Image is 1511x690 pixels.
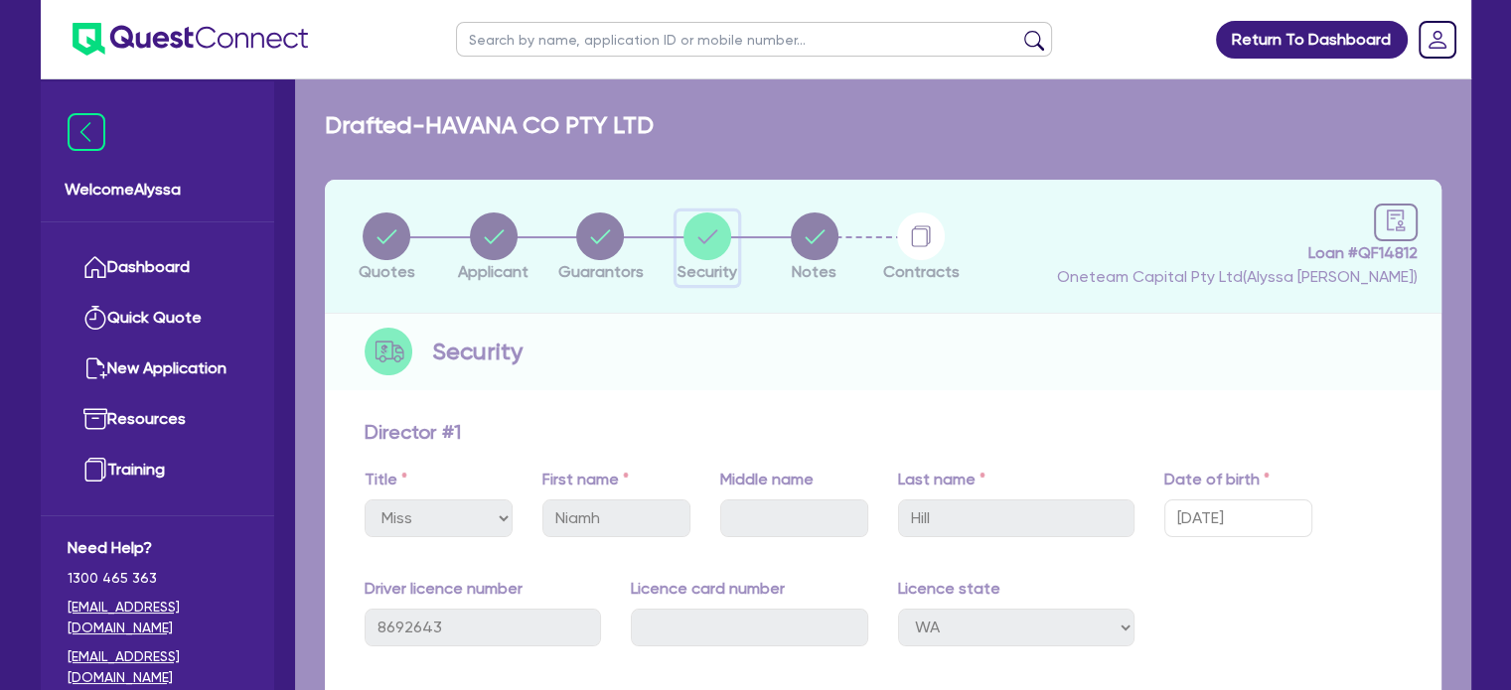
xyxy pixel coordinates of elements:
[83,458,107,482] img: training
[1216,21,1408,59] a: Return To Dashboard
[68,597,247,638] a: [EMAIL_ADDRESS][DOMAIN_NAME]
[68,113,105,151] img: icon-menu-close
[68,293,247,344] a: Quick Quote
[83,407,107,431] img: resources
[83,356,107,380] img: new-application
[83,306,107,330] img: quick-quote
[68,445,247,495] a: Training
[68,646,247,688] a: [EMAIL_ADDRESS][DOMAIN_NAME]
[1412,14,1463,66] a: Dropdown toggle
[68,394,247,445] a: Resources
[65,178,250,202] span: Welcome Alyssa
[68,344,247,394] a: New Application
[456,22,1052,57] input: Search by name, application ID or mobile number...
[68,242,247,293] a: Dashboard
[73,23,308,56] img: quest-connect-logo-blue
[68,568,247,589] span: 1300 465 363
[68,536,247,560] span: Need Help?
